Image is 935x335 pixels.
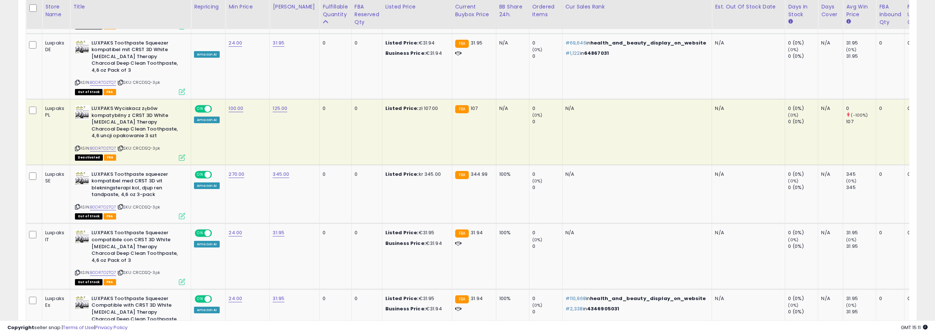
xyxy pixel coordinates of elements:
[821,105,837,112] div: N/A
[273,39,284,47] a: 31.95
[194,182,220,189] div: Amazon AI
[471,295,483,302] span: 31.94
[104,154,116,161] span: FBA
[323,3,348,18] div: Fulfillable Quantity
[323,171,345,178] div: 0
[90,270,116,276] a: B0DR7D2TQ7
[532,3,559,18] div: Ordered Items
[532,171,562,178] div: 0
[75,229,90,244] img: 51vRYF7HAPL._SL40_.jpg
[907,3,935,26] div: FBA Unsellable Qty
[385,171,419,178] b: Listed Price:
[821,171,837,178] div: N/A
[455,105,469,113] small: FBA
[565,171,706,178] div: N/A
[385,240,446,247] div: €31.94
[385,305,426,312] b: Business Price:
[846,105,876,112] div: 0
[584,50,609,57] span: 64867031
[587,305,619,312] span: 4346905031
[385,229,446,236] div: €31.95
[385,306,446,312] div: €31.94
[851,112,868,118] small: (-100%)
[532,118,562,125] div: 0
[715,3,782,11] div: Est. Out Of Stock Date
[788,112,798,118] small: (0%)
[455,3,493,18] div: Current Buybox Price
[590,295,706,302] span: health_and_beauty_display_on_website
[355,229,377,236] div: 0
[195,106,205,112] span: ON
[532,309,562,315] div: 0
[788,237,798,243] small: (0%)
[846,178,856,184] small: (0%)
[907,105,932,112] div: 0
[846,309,876,315] div: 31.95
[91,171,181,200] b: LUXPAKS Toothpaste squeezer kompatibel med CRST 3D vit blekningsterapi kol, djup ren tandpaste, 4...
[273,295,284,302] a: 31.95
[75,279,103,285] span: All listings that are currently out of stock and unavailable for purchase on Amazon
[385,105,419,112] b: Listed Price:
[532,105,562,112] div: 0
[91,295,181,331] b: LUXPAKS Toothpaste Squeezer Compatible with CRST 3D White [MEDICAL_DATA] Therapy Charcoal Deep Cl...
[846,295,876,302] div: 31.95
[788,53,818,60] div: 0 (0%)
[385,3,449,11] div: Listed Price
[75,105,90,120] img: 51vRYF7HAPL._SL40_.jpg
[90,204,116,210] a: B0DR7D2TQ7
[45,40,64,53] div: Luxpaks DE
[532,47,543,53] small: (0%)
[75,213,103,220] span: All listings that are currently out of stock and unavailable for purchase on Amazon
[195,230,205,236] span: ON
[455,295,469,303] small: FBA
[117,79,160,85] span: | SKU: CRCDSQ-3pk
[75,89,103,95] span: All listings that are currently out of stock and unavailable for purchase on Amazon
[846,47,856,53] small: (0%)
[471,171,488,178] span: 344.99
[229,229,242,236] a: 24.00
[273,229,284,236] a: 31.95
[901,324,928,331] span: 2025-08-15 15:11 GMT
[532,40,562,46] div: 0
[788,18,792,25] small: Days In Stock.
[471,105,478,112] span: 107
[565,50,580,57] span: #1,122
[75,105,185,160] div: ASIN:
[195,171,205,178] span: ON
[879,105,899,112] div: 0
[821,295,837,302] div: N/A
[879,171,899,178] div: 0
[194,117,220,123] div: Amazon AI
[90,145,116,152] a: B0DR7D2TQ7
[846,40,876,46] div: 31.95
[879,229,899,236] div: 0
[385,50,426,57] b: Business Price:
[715,40,779,46] p: N/A
[715,171,779,178] p: N/A
[788,3,815,18] div: Days In Stock
[355,40,377,46] div: 0
[355,171,377,178] div: 0
[565,39,586,46] span: #69,646
[195,296,205,302] span: ON
[355,105,377,112] div: 0
[788,47,798,53] small: (0%)
[532,178,543,184] small: (0%)
[211,296,223,302] span: OFF
[455,171,469,179] small: FBA
[788,302,798,308] small: (0%)
[211,171,223,178] span: OFF
[75,295,90,310] img: 51vRYF7HAPL._SL40_.jpg
[455,40,469,48] small: FBA
[499,3,526,18] div: BB Share 24h.
[715,105,779,112] p: N/A
[91,40,181,76] b: LUXPAKS Toothpaste Squeezer kompatibel mit CRST 3D White [MEDICAL_DATA] Therapy Charcoal Deep Cle...
[273,3,316,11] div: [PERSON_NAME]
[194,241,220,247] div: Amazon AI
[821,3,840,18] div: Days Cover
[90,79,116,86] a: B0DR7D2TQ7
[788,105,818,112] div: 0 (0%)
[565,295,586,302] span: #110,968
[879,295,899,302] div: 0
[879,3,901,26] div: FBA inbound Qty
